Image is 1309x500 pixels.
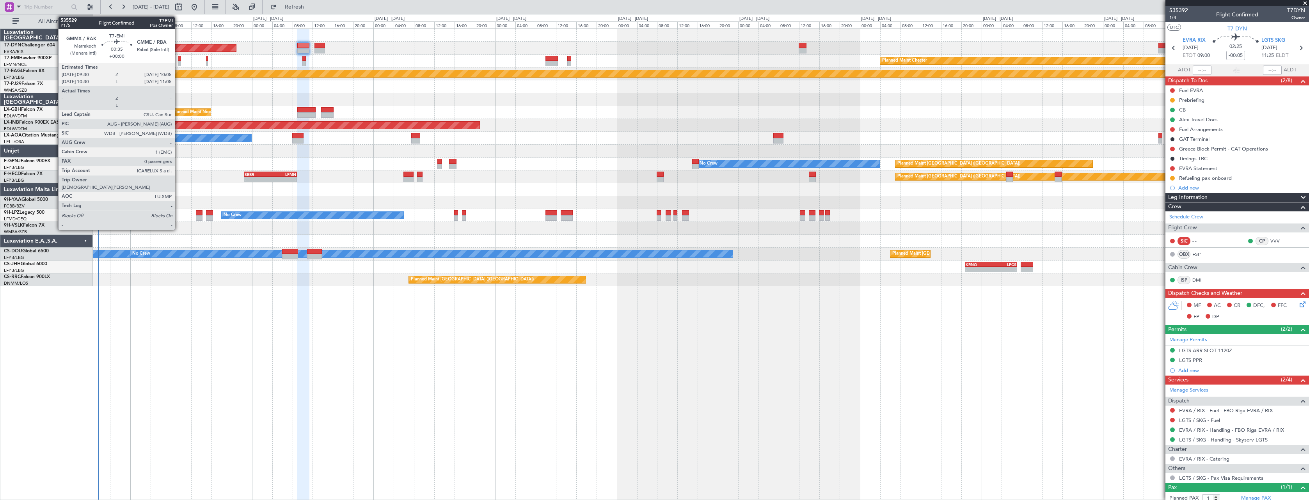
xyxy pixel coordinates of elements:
span: Permits [1168,325,1186,334]
span: [DATE] [1261,44,1277,52]
div: 20:00 [110,21,130,28]
span: T7-EAGL [4,69,23,73]
div: 12:00 [921,21,941,28]
span: Leg Information [1168,193,1208,202]
a: LGTS / SKG - Fuel [1179,417,1220,424]
div: 08:00 [414,21,434,28]
div: 12:00 [799,21,819,28]
a: LGTS / SKG - Handling - Skyserv LGTS [1179,436,1268,443]
div: 04:00 [515,21,536,28]
div: LGTS ARR SLOT 1120Z [1179,347,1232,354]
a: LFPB/LBG [4,268,24,273]
a: EDLW/DTM [4,126,27,132]
div: GAT Terminal [1179,136,1210,142]
div: 12:00 [191,21,211,28]
input: Trip Number [24,1,69,13]
span: ETOT [1183,52,1195,60]
a: T7-DYNChallenger 604 [4,43,55,48]
span: LX-AOA [4,133,22,138]
a: VVV [1270,238,1288,245]
div: - [966,267,991,272]
a: CS-DOUGlobal 6500 [4,249,49,254]
div: 04:00 [272,21,293,28]
div: 04:00 [1123,21,1144,28]
div: 04:00 [880,21,900,28]
div: [DATE] - [DATE] [618,16,648,22]
a: FSP [1192,251,1210,258]
a: FCBB/BZV [4,203,25,209]
a: T7-EMIHawker 900XP [4,56,52,60]
div: [DATE] - [DATE] [253,16,283,22]
a: F-HECDFalcon 7X [4,172,43,176]
span: CS-JHH [4,262,21,266]
div: 20:00 [353,21,373,28]
div: Planned Maint [GEOGRAPHIC_DATA] ([GEOGRAPHIC_DATA]) [411,274,534,285]
div: KRNO [966,262,991,267]
span: Dispatch [1168,397,1190,406]
div: Flight Confirmed [1216,11,1258,19]
a: F-GPNJFalcon 900EX [4,159,50,163]
div: [DATE] - [DATE] [1104,16,1134,22]
span: (2/8) [1281,76,1292,85]
span: Cabin Crew [1168,263,1197,272]
div: 04:00 [637,21,657,28]
div: 16:00 [1062,21,1083,28]
div: 00:00 [252,21,272,28]
div: Planned Maint [GEOGRAPHIC_DATA] ([GEOGRAPHIC_DATA]) [892,248,1015,260]
a: 9H-VSLKFalcon 7X [4,223,44,228]
span: 02:25 [1229,43,1242,51]
span: AC [1214,302,1221,310]
span: F-HECD [4,172,21,176]
span: FP [1194,313,1199,321]
span: DFC, [1253,302,1265,310]
span: T7-DYN [4,43,21,48]
span: CS-RRC [4,275,21,279]
div: [DATE] - [DATE] [375,16,405,22]
span: Flight Crew [1168,223,1197,232]
div: Add new [1178,367,1305,374]
div: Fuel Arrangements [1179,126,1223,133]
span: ATOT [1178,66,1191,74]
span: F-GPNJ [4,159,21,163]
span: MF [1194,302,1201,310]
span: Pax [1168,483,1177,492]
div: 20:00 [232,21,252,28]
div: Prebriefing [1179,97,1204,103]
span: LX-GBH [4,107,21,112]
span: (1/1) [1281,483,1292,491]
span: CR [1234,302,1240,310]
div: 00:00 [982,21,1002,28]
a: EVRA / RIX - Fuel - FBO Riga EVRA / RIX [1179,407,1273,414]
div: 08:00 [171,21,191,28]
span: EVRA RIX [1183,37,1206,44]
a: LFMN/NCE [4,62,27,67]
div: 16:00 [819,21,840,28]
div: [DATE] - [DATE] [496,16,526,22]
a: EDLW/DTM [4,113,27,119]
input: --:-- [1193,66,1211,75]
a: 9H-LPZLegacy 500 [4,210,44,215]
span: ALDT [1284,66,1297,74]
span: 1/4 [1169,14,1188,21]
span: 11:25 [1261,52,1274,60]
div: 00:00 [860,21,880,28]
span: 9H-VSLK [4,223,23,228]
div: 00:00 [373,21,394,28]
a: LFMD/CEQ [4,216,27,222]
a: EVRA/RIX [4,49,23,55]
span: LGTS SKG [1261,37,1285,44]
a: LFPB/LBG [4,165,24,170]
span: Others [1168,464,1185,473]
button: All Aircraft [9,15,85,28]
span: Services [1168,376,1188,385]
div: 20:00 [475,21,495,28]
div: OBX [1178,250,1190,259]
span: DP [1212,313,1219,321]
div: 20:00 [840,21,860,28]
span: Refresh [278,4,311,10]
span: Owner [1287,14,1305,21]
a: LGTS / SKG - Pax Visa Requirements [1179,475,1263,481]
div: LFMN [270,172,296,177]
span: (2/2) [1281,325,1292,333]
a: LX-GBHFalcon 7X [4,107,43,112]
